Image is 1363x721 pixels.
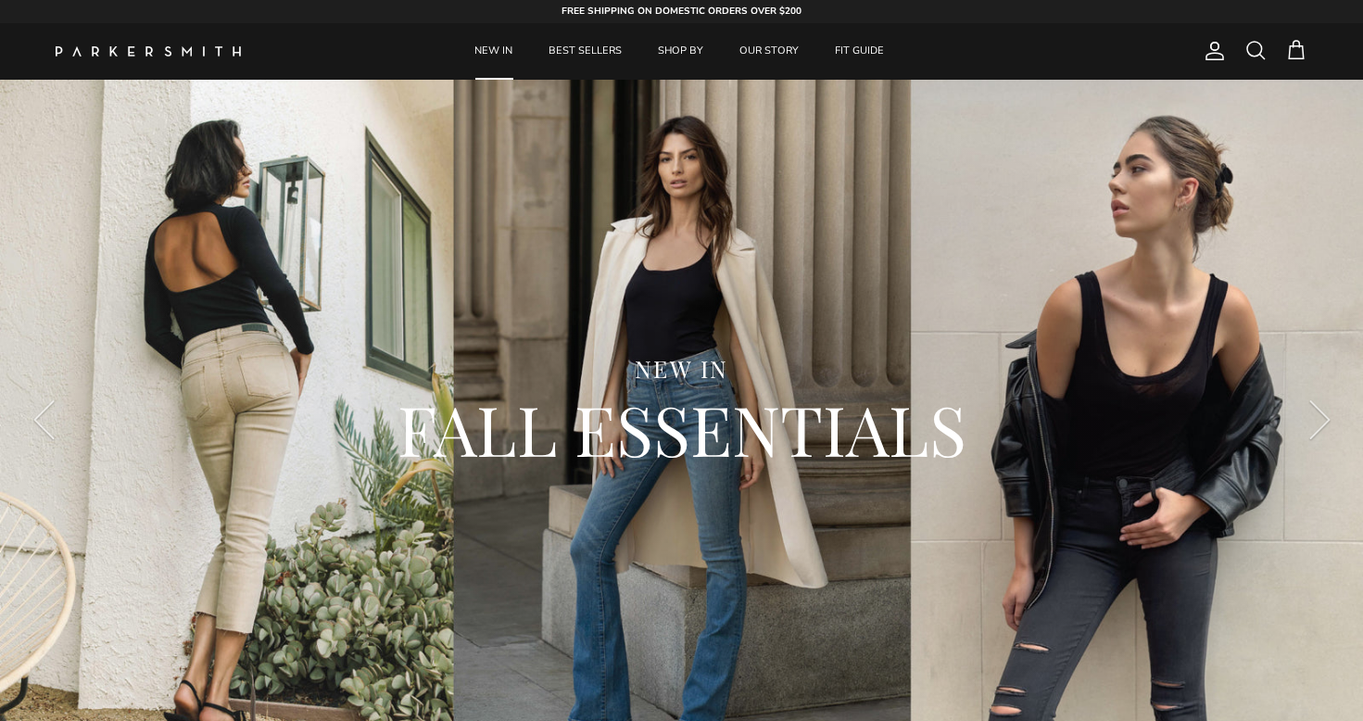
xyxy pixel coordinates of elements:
[723,23,815,80] a: OUR STORY
[458,23,529,80] a: NEW IN
[818,23,901,80] a: FIT GUIDE
[276,23,1083,80] div: Primary
[532,23,638,80] a: BEST SELLERS
[56,46,241,57] img: Parker Smith
[562,5,801,18] strong: FREE SHIPPING ON DOMESTIC ORDERS OVER $200
[102,385,1261,474] h2: FALL ESSENTIALS
[102,354,1261,385] div: NEW IN
[1196,40,1226,62] a: Account
[641,23,720,80] a: SHOP BY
